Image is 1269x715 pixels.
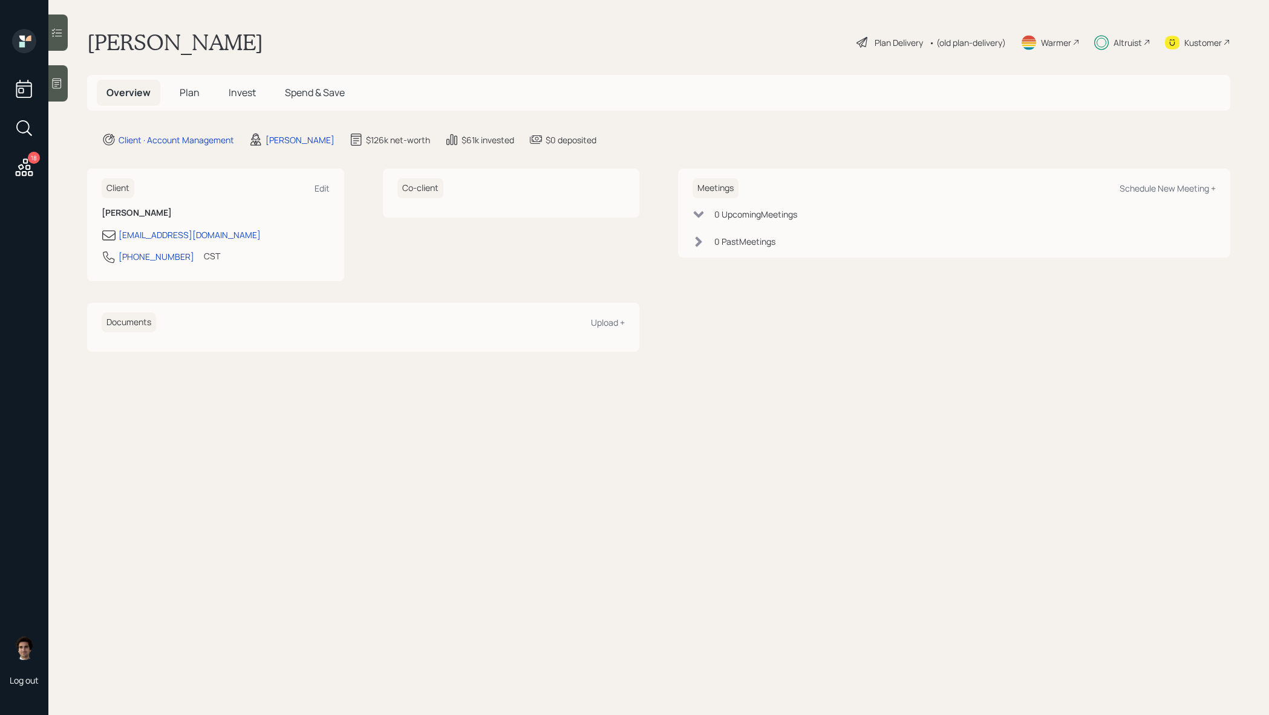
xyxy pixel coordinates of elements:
[119,134,234,146] div: Client · Account Management
[102,312,156,332] h6: Documents
[119,250,194,263] div: [PHONE_NUMBER]
[204,250,220,262] div: CST
[1041,36,1071,49] div: Warmer
[546,134,596,146] div: $0 deposited
[714,235,775,248] div: 0 Past Meeting s
[397,178,443,198] h6: Co-client
[929,36,1006,49] div: • (old plan-delivery)
[28,152,40,164] div: 18
[1120,183,1216,194] div: Schedule New Meeting +
[102,208,330,218] h6: [PERSON_NAME]
[714,208,797,221] div: 0 Upcoming Meeting s
[180,86,200,99] span: Plan
[875,36,923,49] div: Plan Delivery
[315,183,330,194] div: Edit
[10,675,39,686] div: Log out
[1184,36,1222,49] div: Kustomer
[119,228,261,241] div: [EMAIL_ADDRESS][DOMAIN_NAME]
[462,134,514,146] div: $61k invested
[12,636,36,660] img: harrison-schaefer-headshot-2.png
[366,134,430,146] div: $126k net-worth
[106,86,151,99] span: Overview
[591,317,625,328] div: Upload +
[266,134,334,146] div: [PERSON_NAME]
[1114,36,1142,49] div: Altruist
[693,178,739,198] h6: Meetings
[285,86,345,99] span: Spend & Save
[102,178,134,198] h6: Client
[87,29,263,56] h1: [PERSON_NAME]
[229,86,256,99] span: Invest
